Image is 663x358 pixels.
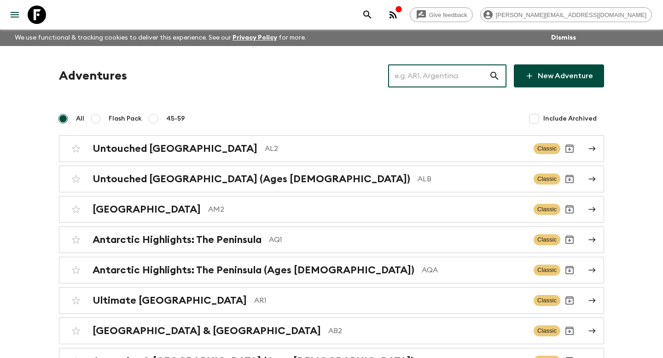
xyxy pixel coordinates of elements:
[534,173,560,185] span: Classic
[424,12,472,18] span: Give feedback
[109,114,142,123] span: Flash Pack
[233,35,277,41] a: Privacy Policy
[59,257,604,283] a: Antarctic Highlights: The Peninsula (Ages [DEMOGRAPHIC_DATA])AQAClassicArchive
[76,114,84,123] span: All
[358,6,377,24] button: search adventures
[208,204,526,215] p: AM2
[59,318,604,344] a: [GEOGRAPHIC_DATA] & [GEOGRAPHIC_DATA]AB2ClassicArchive
[59,135,604,162] a: Untouched [GEOGRAPHIC_DATA]AL2ClassicArchive
[93,203,201,215] h2: [GEOGRAPHIC_DATA]
[59,226,604,253] a: Antarctic Highlights: The PeninsulaAQ1ClassicArchive
[93,264,414,276] h2: Antarctic Highlights: The Peninsula (Ages [DEMOGRAPHIC_DATA])
[549,31,578,44] button: Dismiss
[534,295,560,306] span: Classic
[93,173,410,185] h2: Untouched [GEOGRAPHIC_DATA] (Ages [DEMOGRAPHIC_DATA])
[93,234,262,246] h2: Antarctic Highlights: The Peninsula
[534,204,560,215] span: Classic
[560,261,579,279] button: Archive
[418,173,526,185] p: ALB
[11,29,310,46] p: We use functional & tracking cookies to deliver this experience. See our for more.
[269,234,526,245] p: AQ1
[59,196,604,223] a: [GEOGRAPHIC_DATA]AM2ClassicArchive
[93,294,247,306] h2: Ultimate [GEOGRAPHIC_DATA]
[560,139,579,158] button: Archive
[534,143,560,154] span: Classic
[514,64,604,87] a: New Adventure
[491,12,651,18] span: [PERSON_NAME][EMAIL_ADDRESS][DOMAIN_NAME]
[534,265,560,276] span: Classic
[93,325,321,337] h2: [GEOGRAPHIC_DATA] & [GEOGRAPHIC_DATA]
[534,234,560,245] span: Classic
[254,295,526,306] p: AR1
[560,322,579,340] button: Archive
[560,231,579,249] button: Archive
[560,200,579,219] button: Archive
[480,7,652,22] div: [PERSON_NAME][EMAIL_ADDRESS][DOMAIN_NAME]
[59,67,127,85] h1: Adventures
[534,325,560,336] span: Classic
[328,325,526,336] p: AB2
[388,63,489,89] input: e.g. AR1, Argentina
[560,170,579,188] button: Archive
[59,166,604,192] a: Untouched [GEOGRAPHIC_DATA] (Ages [DEMOGRAPHIC_DATA])ALBClassicArchive
[560,291,579,310] button: Archive
[265,143,526,154] p: AL2
[93,143,257,155] h2: Untouched [GEOGRAPHIC_DATA]
[59,287,604,314] a: Ultimate [GEOGRAPHIC_DATA]AR1ClassicArchive
[410,7,473,22] a: Give feedback
[422,265,526,276] p: AQA
[6,6,24,24] button: menu
[166,114,185,123] span: 45-59
[543,114,597,123] span: Include Archived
